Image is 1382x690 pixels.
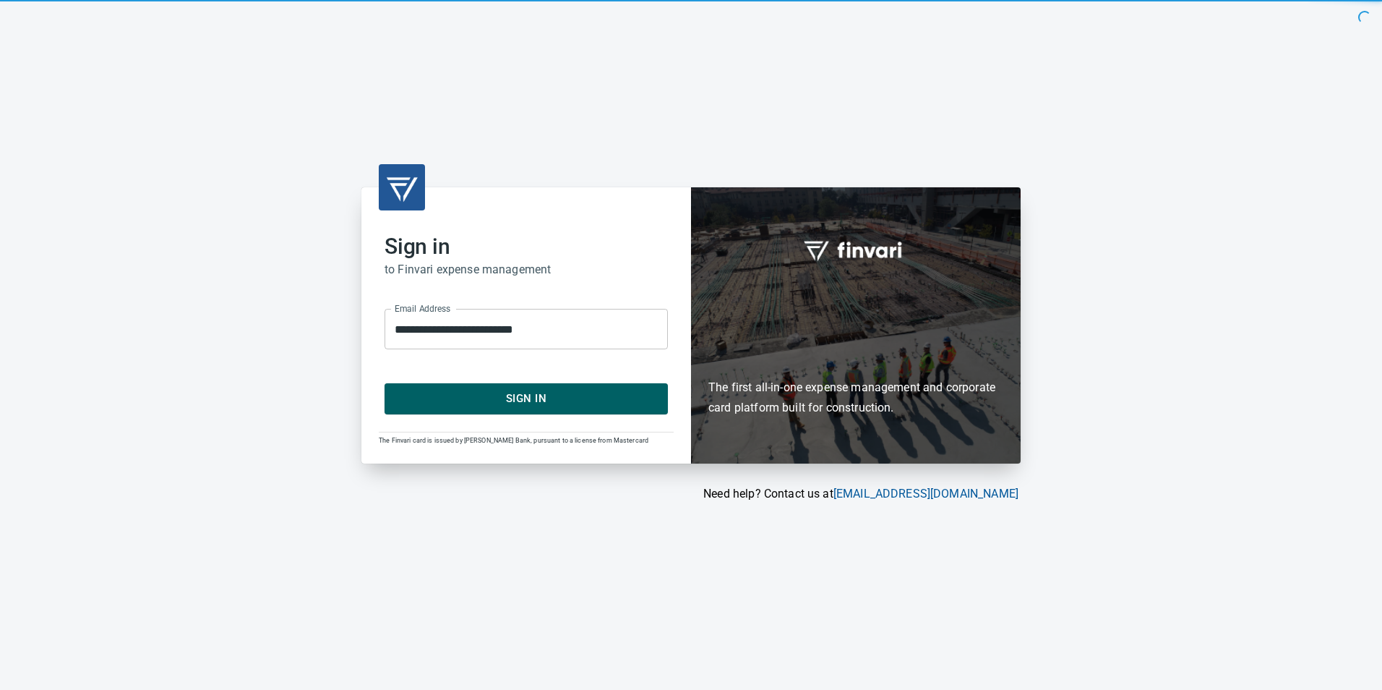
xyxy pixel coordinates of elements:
a: [EMAIL_ADDRESS][DOMAIN_NAME] [833,487,1018,501]
h6: The first all-in-one expense management and corporate card platform built for construction. [708,294,1003,418]
button: Sign In [385,383,668,414]
h2: Sign in [385,234,668,260]
span: The Finvari card is issued by [PERSON_NAME] Bank, pursuant to a license from Mastercard [379,437,648,444]
img: transparent_logo.png [385,170,419,205]
p: Need help? Contact us at [361,485,1018,503]
span: Sign In [400,389,652,408]
div: Finvari [691,187,1021,463]
img: fullword_logo_white.png [802,233,910,266]
h6: to Finvari expense management [385,260,668,280]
